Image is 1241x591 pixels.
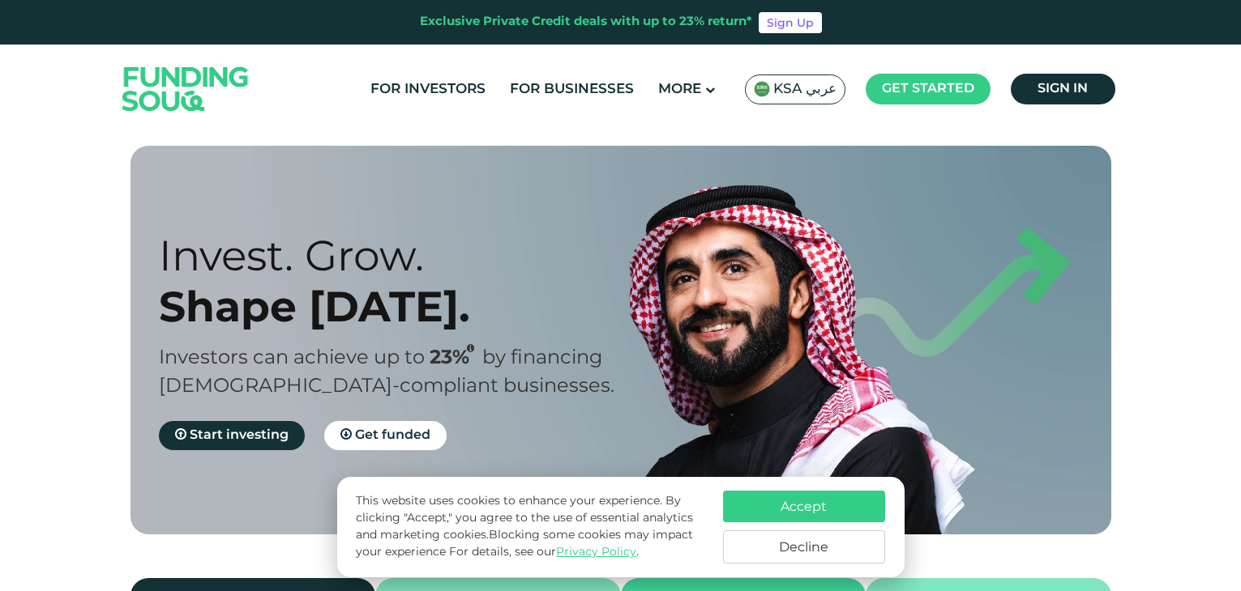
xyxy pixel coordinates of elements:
[882,83,974,95] span: Get started
[723,491,885,522] button: Accept
[430,349,482,368] span: 23%
[324,421,447,450] a: Get funded
[355,429,430,441] span: Get funded
[556,546,636,558] a: Privacy Policy
[723,530,885,563] button: Decline
[356,529,693,558] span: Blocking some cookies may impact your experience
[759,12,822,33] a: Sign Up
[366,76,490,103] a: For Investors
[506,76,638,103] a: For Businesses
[449,546,639,558] span: For details, see our .
[190,429,289,441] span: Start investing
[467,344,474,353] i: 23% IRR (expected) ~ 15% Net yield (expected)
[420,13,752,32] div: Exclusive Private Credit deals with up to 23% return*
[159,349,425,368] span: Investors can achieve up to
[159,230,649,281] div: Invest. Grow.
[159,421,305,450] a: Start investing
[106,48,265,130] img: Logo
[356,493,706,561] p: This website uses cookies to enhance your experience. By clicking "Accept," you agree to the use ...
[159,281,649,332] div: Shape [DATE].
[773,80,837,99] span: KSA عربي
[1011,74,1115,104] a: Sign in
[658,83,701,96] span: More
[754,81,770,97] img: SA Flag
[1038,83,1088,95] span: Sign in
